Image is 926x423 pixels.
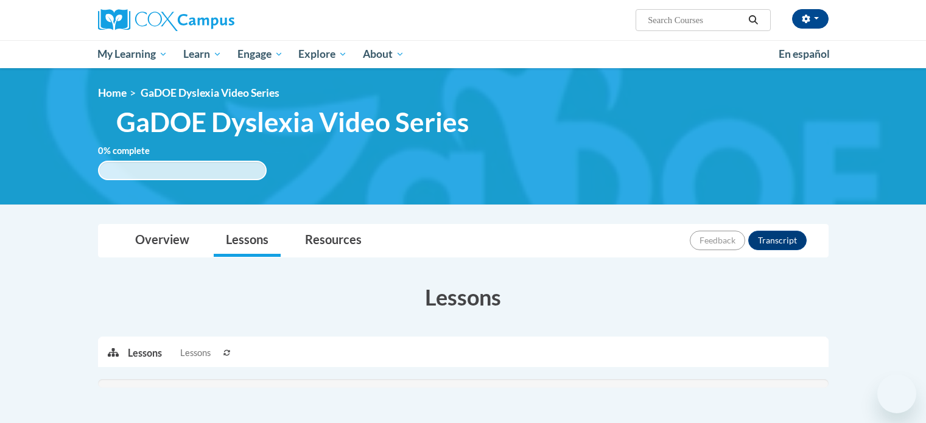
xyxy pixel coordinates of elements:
a: Cox Campus [98,9,329,31]
span: 0 [98,145,103,156]
a: Resources [293,225,374,257]
span: GaDOE Dyslexia Video Series [141,86,279,99]
button: Search [744,13,762,27]
button: Feedback [690,231,745,250]
a: Explore [290,40,355,68]
a: Engage [230,40,291,68]
a: Overview [123,225,202,257]
a: Learn [175,40,230,68]
label: % complete [98,144,168,158]
a: En español [771,41,838,67]
span: Engage [237,47,283,61]
a: About [355,40,412,68]
span: My Learning [97,47,167,61]
button: Transcript [748,231,807,250]
a: My Learning [90,40,176,68]
span: En español [779,47,830,60]
img: Cox Campus [98,9,234,31]
input: Search Courses [647,13,744,27]
span: Learn [183,47,222,61]
span: About [363,47,404,61]
div: Main menu [80,40,847,68]
span: Explore [298,47,347,61]
iframe: Button to launch messaging window [877,374,916,413]
span: Lessons [180,346,211,360]
p: Lessons [128,346,162,360]
a: Lessons [214,225,281,257]
a: Home [98,86,127,99]
span: GaDOE Dyslexia Video Series [116,106,469,138]
h3: Lessons [98,282,829,312]
button: Account Settings [792,9,829,29]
